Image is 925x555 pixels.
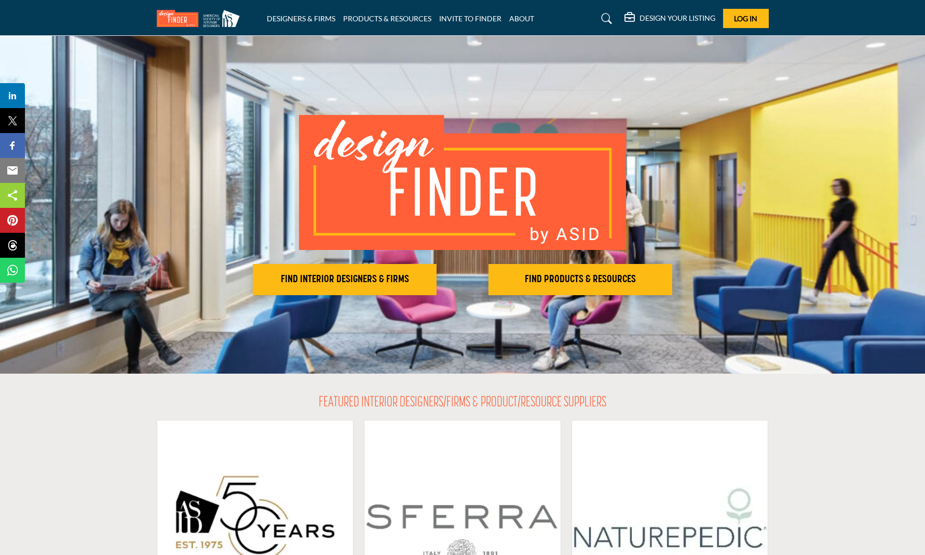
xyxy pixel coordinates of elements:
button: FIND PRODUCTS & RESOURCES [488,264,672,295]
button: Log In [723,9,769,28]
h2: FEATURED INTERIOR DESIGNERS/FIRMS & PRODUCT/RESOURCE SUPPLIERS [319,394,606,412]
button: FIND INTERIOR DESIGNERS & FIRMS [253,264,437,295]
a: ABOUT [509,14,534,23]
h2: FIND PRODUCTS & RESOURCES [492,273,669,286]
h5: DESIGN YOUR LISTING [640,14,715,23]
img: image [299,115,626,250]
h2: FIND INTERIOR DESIGNERS & FIRMS [256,273,433,286]
img: Site Logo [157,10,245,27]
a: PRODUCTS & RESOURCES [343,14,431,23]
a: INVITE TO FINDER [439,14,501,23]
a: Search [591,10,619,27]
span: Log In [734,14,757,23]
a: DESIGNERS & FIRMS [267,14,335,23]
div: DESIGN YOUR LISTING [624,12,715,25]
